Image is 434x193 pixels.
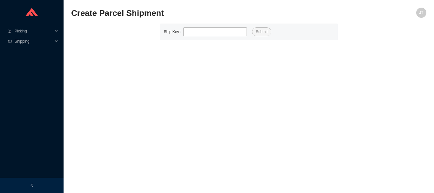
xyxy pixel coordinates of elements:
[419,8,423,18] span: JT
[15,26,53,36] span: Picking
[30,183,34,187] span: left
[15,36,53,46] span: Shipping
[71,8,338,19] h2: Create Parcel Shipment
[252,27,271,36] button: Submit
[164,27,183,36] label: Ship Key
